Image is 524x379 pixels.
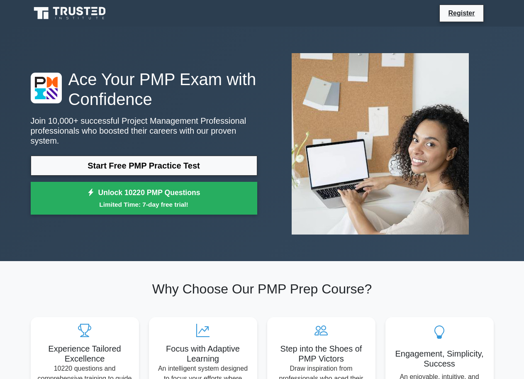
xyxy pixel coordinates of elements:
a: Unlock 10220 PMP QuestionsLimited Time: 7-day free trial! [31,182,257,215]
p: Join 10,000+ successful Project Management Professional professionals who boosted their careers w... [31,116,257,146]
h5: Engagement, Simplicity, Success [392,349,487,369]
h5: Step into the Shoes of PMP Victors [274,344,369,364]
h1: Ace Your PMP Exam with Confidence [31,69,257,109]
h2: Why Choose Our PMP Prep Course? [31,281,494,297]
h5: Focus with Adaptive Learning [156,344,251,364]
a: Register [443,8,480,18]
a: Start Free PMP Practice Test [31,156,257,176]
h5: Experience Tailored Excellence [37,344,132,364]
small: Limited Time: 7-day free trial! [41,200,247,209]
